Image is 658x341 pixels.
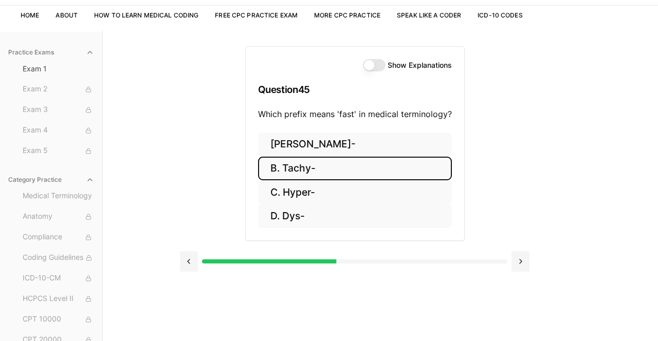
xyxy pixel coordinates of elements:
[258,74,452,105] h3: Question 45
[19,122,98,139] button: Exam 4
[23,64,94,74] span: Exam 1
[478,11,522,19] a: ICD-10 Codes
[23,252,94,263] span: Coding Guidelines
[19,102,98,118] button: Exam 3
[258,180,452,204] button: C. Hyper-
[19,81,98,98] button: Exam 2
[23,145,94,157] span: Exam 5
[397,11,461,19] a: Speak Like a Coder
[23,273,94,284] span: ICD-10-CM
[258,132,452,157] button: [PERSON_NAME]-
[19,250,98,266] button: Coding Guidelines
[23,104,94,116] span: Exam 3
[23,211,94,222] span: Anatomy
[19,270,98,287] button: ICD-10-CM
[23,314,94,325] span: CPT 10000
[258,204,452,229] button: D. Dys-
[19,61,98,77] button: Exam 1
[19,291,98,307] button: HCPCS Level II
[23,293,94,305] span: HCPCS Level II
[4,44,98,61] button: Practice Exams
[23,84,94,95] span: Exam 2
[258,157,452,181] button: B. Tachy-
[94,11,198,19] a: How to Learn Medical Coding
[19,229,98,245] button: Compliance
[19,311,98,328] button: CPT 10000
[19,143,98,159] button: Exam 5
[258,108,452,120] p: Which prefix means 'fast' in medical terminology?
[56,11,78,19] a: About
[388,62,452,69] label: Show Explanations
[19,188,98,204] button: Medical Terminology
[19,209,98,225] button: Anatomy
[23,191,94,202] span: Medical Terminology
[215,11,298,19] a: Free CPC Practice Exam
[4,172,98,188] button: Category Practice
[23,125,94,136] span: Exam 4
[314,11,380,19] a: More CPC Practice
[21,11,39,19] a: Home
[23,232,94,243] span: Compliance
